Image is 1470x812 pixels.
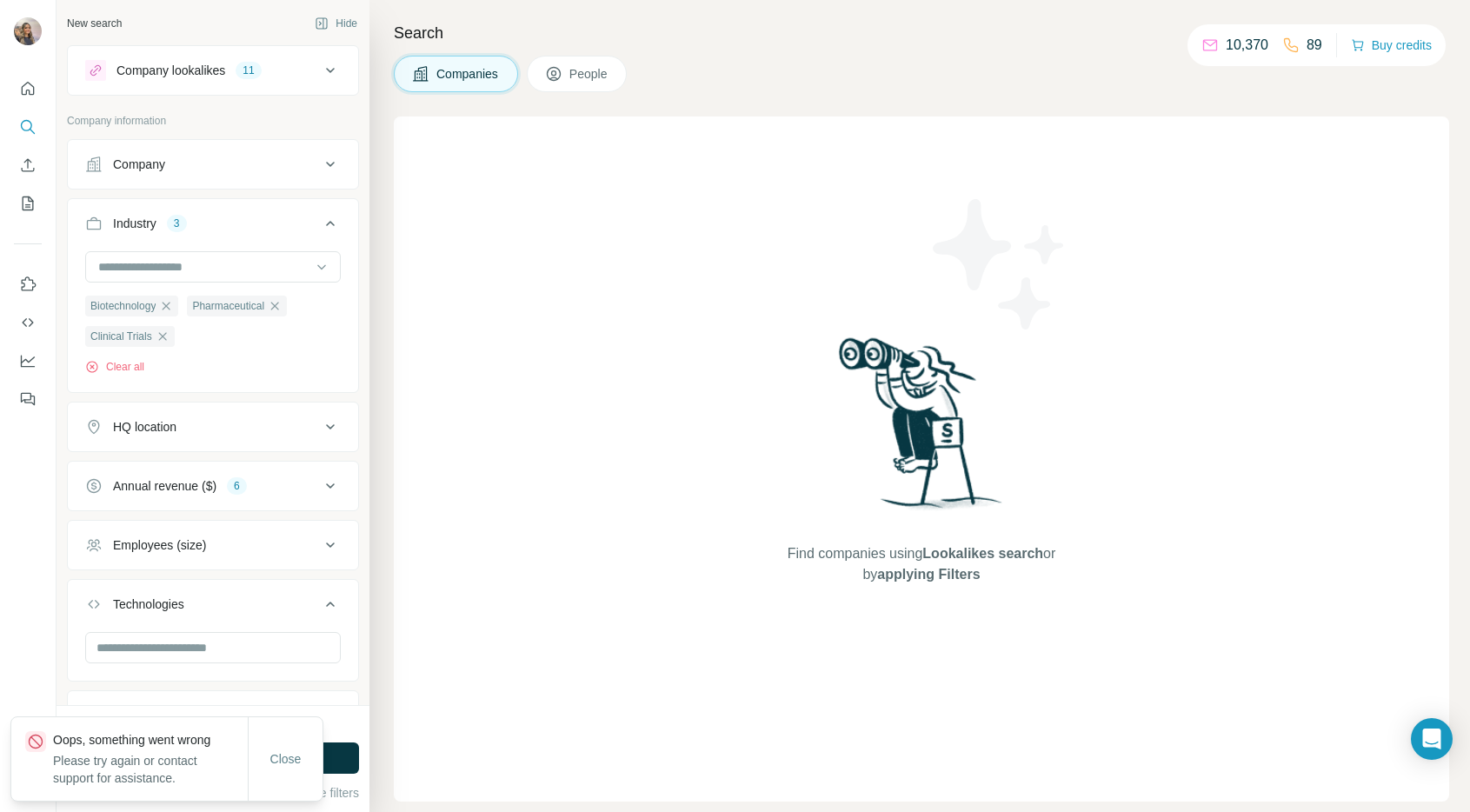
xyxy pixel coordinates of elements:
[14,307,42,338] button: Use Surfe API
[782,543,1061,585] span: Find companies using or by
[258,743,314,775] button: Close
[68,524,358,566] button: Employees (size)
[113,156,165,173] div: Company
[1351,33,1432,57] button: Buy credits
[394,21,1449,45] h4: Search
[14,111,42,143] button: Search
[85,359,144,375] button: Clear all
[90,298,156,314] span: Biotechnology
[14,17,42,45] img: Avatar
[14,188,42,219] button: My lists
[569,65,609,83] span: People
[236,63,261,78] div: 11
[1226,35,1268,56] p: 10,370
[877,567,980,582] span: applying Filters
[14,150,42,181] button: Enrich CSV
[68,143,358,185] button: Company
[831,333,1012,527] img: Surfe Illustration - Woman searching with binoculars
[67,113,359,129] p: Company information
[67,16,122,31] div: New search
[922,546,1043,561] span: Lookalikes search
[113,596,184,613] div: Technologies
[53,731,248,749] p: Oops, something went wrong
[14,345,42,376] button: Dashboard
[303,10,369,37] button: Hide
[68,695,358,743] button: Keywords
[921,186,1078,343] img: Surfe Illustration - Stars
[68,465,358,507] button: Annual revenue ($)6
[113,215,156,232] div: Industry
[68,583,358,632] button: Technologies
[68,50,358,91] button: Company lookalikes11
[14,383,42,415] button: Feedback
[68,203,358,251] button: Industry3
[14,73,42,104] button: Quick start
[68,406,358,448] button: HQ location
[167,216,187,231] div: 3
[90,329,152,344] span: Clinical Trials
[270,750,302,768] span: Close
[227,478,247,494] div: 6
[113,536,206,554] div: Employees (size)
[116,62,225,79] div: Company lookalikes
[113,477,216,495] div: Annual revenue ($)
[1307,35,1322,56] p: 89
[53,752,248,787] p: Please try again or contact support for assistance.
[1411,718,1453,760] div: Open Intercom Messenger
[14,269,42,300] button: Use Surfe on LinkedIn
[113,418,176,436] div: HQ location
[436,65,500,83] span: Companies
[192,298,264,314] span: Pharmaceutical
